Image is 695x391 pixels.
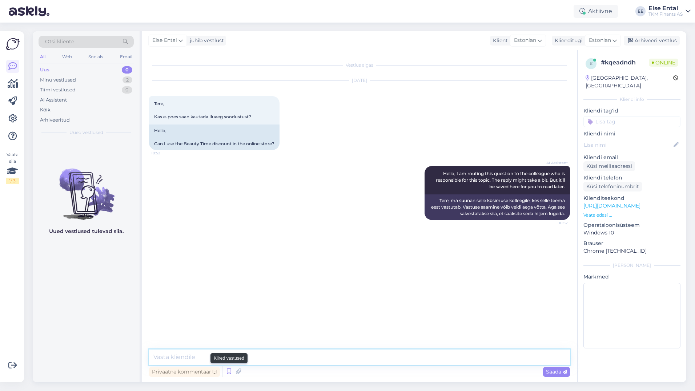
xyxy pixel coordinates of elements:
[49,228,124,235] p: Uued vestlused tulevad siia.
[583,221,680,229] p: Operatsioonisüsteem
[601,58,649,67] div: # kqeadndh
[624,36,680,46] div: Arhiveeri vestlus
[490,37,508,44] div: Klient
[583,202,640,209] a: [URL][DOMAIN_NAME]
[40,106,51,114] div: Kõik
[541,220,568,226] span: 10:52
[6,151,19,184] div: Vaata siia
[122,86,132,94] div: 0
[583,116,680,127] input: Lisa tag
[61,52,73,62] div: Web
[590,61,593,66] span: k
[152,36,177,44] span: Else Ental
[149,367,220,377] div: Privaatne kommentaar
[574,5,618,18] div: Aktiivne
[586,74,673,90] div: [GEOGRAPHIC_DATA], [GEOGRAPHIC_DATA]
[87,52,105,62] div: Socials
[583,247,680,255] p: Chrome [TECHNICAL_ID]
[40,86,76,94] div: Tiimi vestlused
[583,174,680,182] p: Kliendi telefon
[583,194,680,202] p: Klienditeekond
[40,96,67,104] div: AI Assistent
[436,171,566,189] span: Hello, I am routing this question to the colleague who is responsible for this topic. The reply m...
[69,129,103,136] span: Uued vestlused
[151,150,178,156] span: 10:52
[6,37,20,51] img: Askly Logo
[583,240,680,247] p: Brauser
[583,212,680,218] p: Vaata edasi ...
[149,62,570,68] div: Vestlus algas
[648,5,683,11] div: Else Ental
[39,52,47,62] div: All
[425,194,570,220] div: Tere, ma suunan selle küsimuse kolleegile, kes selle teema eest vastutab. Vastuse saamine võib ve...
[583,161,635,171] div: Küsi meiliaadressi
[635,6,646,16] div: EE
[40,76,76,84] div: Minu vestlused
[149,77,570,84] div: [DATE]
[33,155,140,221] img: No chats
[187,37,224,44] div: juhib vestlust
[45,38,74,46] span: Otsi kliente
[583,130,680,138] p: Kliendi nimi
[541,160,568,166] span: AI Assistent
[589,36,611,44] span: Estonian
[583,273,680,281] p: Märkmed
[552,37,583,44] div: Klienditugi
[154,101,251,119] span: Tere, Kas e-poes saan kautada Iluaeg soodustust?
[648,11,683,17] div: TKM Finants AS
[40,116,70,124] div: Arhiveeritud
[40,66,49,74] div: Uus
[122,66,132,74] div: 0
[649,59,678,67] span: Online
[584,141,672,149] input: Lisa nimi
[583,96,680,103] div: Kliendi info
[122,76,132,84] div: 2
[583,229,680,237] p: Windows 10
[149,125,280,150] div: Hello, Can I use the Beauty Time discount in the online store?
[6,178,19,184] div: 1 / 3
[648,5,691,17] a: Else EntalTKM Finants AS
[118,52,134,62] div: Email
[583,262,680,269] div: [PERSON_NAME]
[583,154,680,161] p: Kliendi email
[214,355,244,362] small: Kiired vastused
[583,182,642,191] div: Küsi telefoninumbrit
[514,36,536,44] span: Estonian
[583,107,680,115] p: Kliendi tag'id
[546,368,567,375] span: Saada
